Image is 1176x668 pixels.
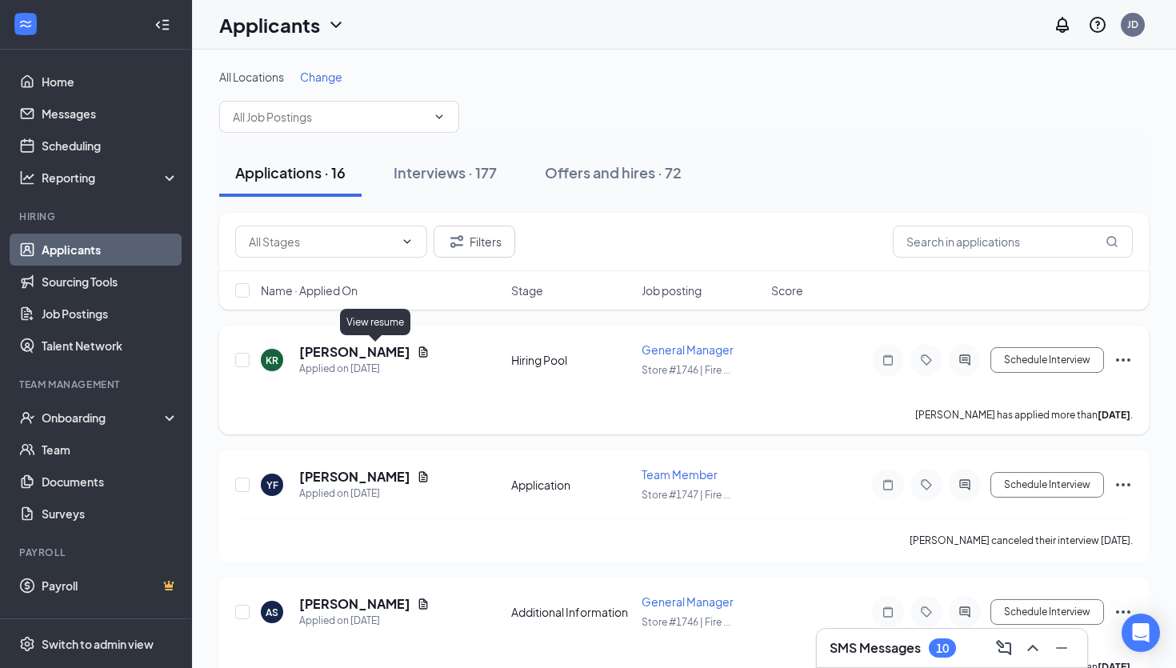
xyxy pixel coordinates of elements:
span: Job posting [642,282,702,298]
div: Team Management [19,378,175,391]
svg: Analysis [19,170,35,186]
svg: ChevronDown [326,15,346,34]
svg: UserCheck [19,410,35,426]
svg: ChevronDown [401,235,414,248]
div: [PERSON_NAME] canceled their interview [DATE]. [910,533,1133,549]
svg: ChevronDown [433,110,446,123]
svg: WorkstreamLogo [18,16,34,32]
h5: [PERSON_NAME] [299,468,410,486]
b: [DATE] [1098,409,1130,421]
div: Onboarding [42,410,165,426]
svg: Document [417,598,430,610]
svg: ActiveChat [955,606,974,618]
svg: Tag [917,478,936,491]
a: Home [42,66,178,98]
a: Applicants [42,234,178,266]
button: Schedule Interview [990,472,1104,498]
button: ComposeMessage [991,635,1017,661]
input: All Job Postings [233,108,426,126]
h3: SMS Messages [830,639,921,657]
a: Scheduling [42,130,178,162]
svg: MagnifyingGlass [1106,235,1118,248]
svg: Document [417,470,430,483]
div: Applied on [DATE] [299,486,430,502]
a: Messages [42,98,178,130]
div: AS [266,606,278,619]
svg: QuestionInfo [1088,15,1107,34]
span: Store #1746 | Fire ... [642,364,730,376]
div: Applications · 16 [235,162,346,182]
span: Store #1746 | Fire ... [642,616,730,628]
button: Minimize [1049,635,1074,661]
button: Schedule Interview [990,599,1104,625]
div: Hiring [19,210,175,223]
a: Job Postings [42,298,178,330]
svg: Collapse [154,17,170,33]
div: Applied on [DATE] [299,361,430,377]
svg: ChevronUp [1023,638,1042,658]
a: Team [42,434,178,466]
a: Documents [42,466,178,498]
div: YF [266,478,278,492]
div: Application [511,477,632,493]
h5: [PERSON_NAME] [299,343,410,361]
p: [PERSON_NAME] has applied more than . [915,408,1133,422]
span: Stage [511,282,543,298]
span: Change [300,70,342,84]
div: JD [1127,18,1138,31]
svg: Note [878,354,898,366]
svg: ActiveChat [955,354,974,366]
a: PayrollCrown [42,570,178,602]
svg: ActiveChat [955,478,974,491]
div: 10 [936,642,949,655]
svg: Ellipses [1114,602,1133,622]
svg: Document [417,346,430,358]
svg: Settings [19,636,35,652]
span: General Manager [642,594,734,609]
span: Score [771,282,803,298]
h5: [PERSON_NAME] [299,595,410,613]
a: Sourcing Tools [42,266,178,298]
input: All Stages [249,233,394,250]
svg: Notifications [1053,15,1072,34]
svg: ComposeMessage [994,638,1014,658]
svg: Note [878,478,898,491]
svg: Note [878,606,898,618]
button: Schedule Interview [990,347,1104,373]
div: Payroll [19,546,175,559]
div: KR [266,354,278,367]
a: Talent Network [42,330,178,362]
svg: Filter [447,232,466,251]
span: All Locations [219,70,284,84]
a: Surveys [42,498,178,530]
svg: Minimize [1052,638,1071,658]
h1: Applicants [219,11,320,38]
div: Switch to admin view [42,636,154,652]
div: Hiring Pool [511,352,632,368]
div: View resume [340,309,410,335]
span: Store #1747 | Fire ... [642,489,730,501]
div: Reporting [42,170,179,186]
div: Offers and hires · 72 [545,162,682,182]
svg: Tag [917,606,936,618]
div: Additional Information [511,604,632,620]
div: Open Intercom Messenger [1122,614,1160,652]
span: Name · Applied On [261,282,358,298]
button: ChevronUp [1020,635,1046,661]
span: Team Member [642,467,718,482]
input: Search in applications [893,226,1133,258]
span: General Manager [642,342,734,357]
svg: Ellipses [1114,350,1133,370]
svg: Ellipses [1114,475,1133,494]
div: Interviews · 177 [394,162,497,182]
div: Applied on [DATE] [299,613,430,629]
svg: Tag [917,354,936,366]
button: Filter Filters [434,226,515,258]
